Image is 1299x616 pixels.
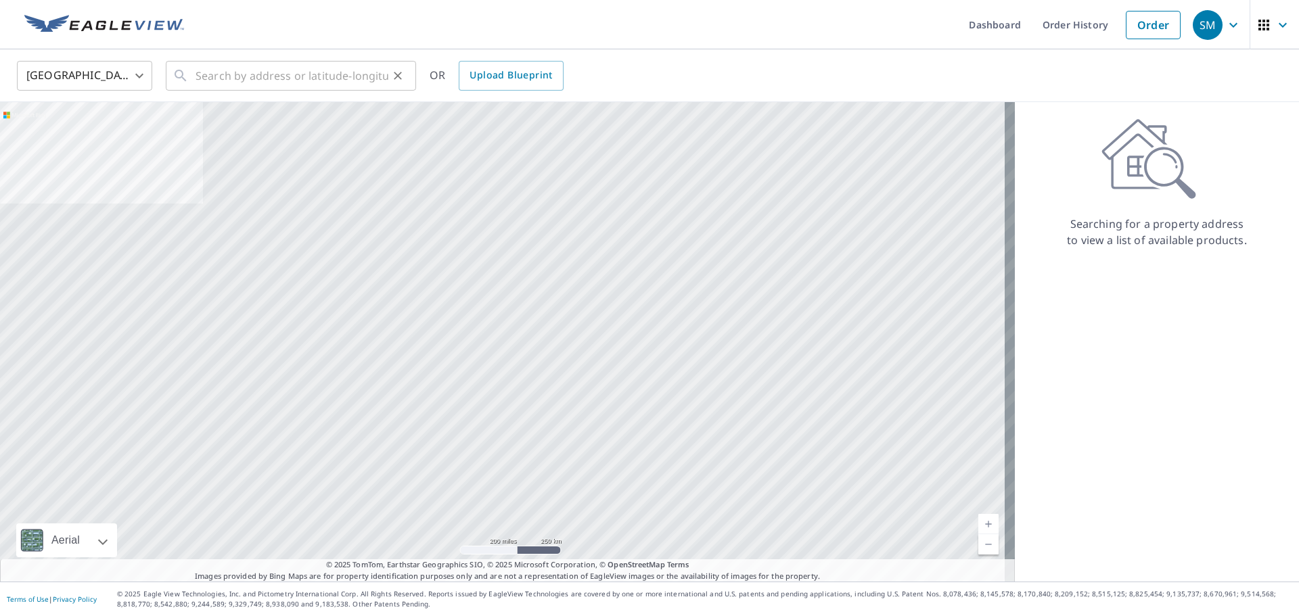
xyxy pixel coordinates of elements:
a: Current Level 5, Zoom In [978,514,999,534]
a: Upload Blueprint [459,61,563,91]
img: EV Logo [24,15,184,35]
span: Upload Blueprint [470,67,552,84]
a: Terms of Use [7,594,49,604]
div: Aerial [16,523,117,557]
p: © 2025 Eagle View Technologies, Inc. and Pictometry International Corp. All Rights Reserved. Repo... [117,589,1292,609]
div: OR [430,61,564,91]
div: [GEOGRAPHIC_DATA] [17,57,152,95]
p: Searching for a property address to view a list of available products. [1066,216,1248,248]
p: | [7,595,97,603]
input: Search by address or latitude-longitude [196,57,388,95]
button: Clear [388,66,407,85]
div: Aerial [47,523,84,557]
a: Terms [667,559,689,569]
div: SM [1193,10,1223,40]
a: Privacy Policy [53,594,97,604]
a: Current Level 5, Zoom Out [978,534,999,554]
a: Order [1126,11,1181,39]
a: OpenStreetMap [608,559,664,569]
span: © 2025 TomTom, Earthstar Geographics SIO, © 2025 Microsoft Corporation, © [326,559,689,571]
